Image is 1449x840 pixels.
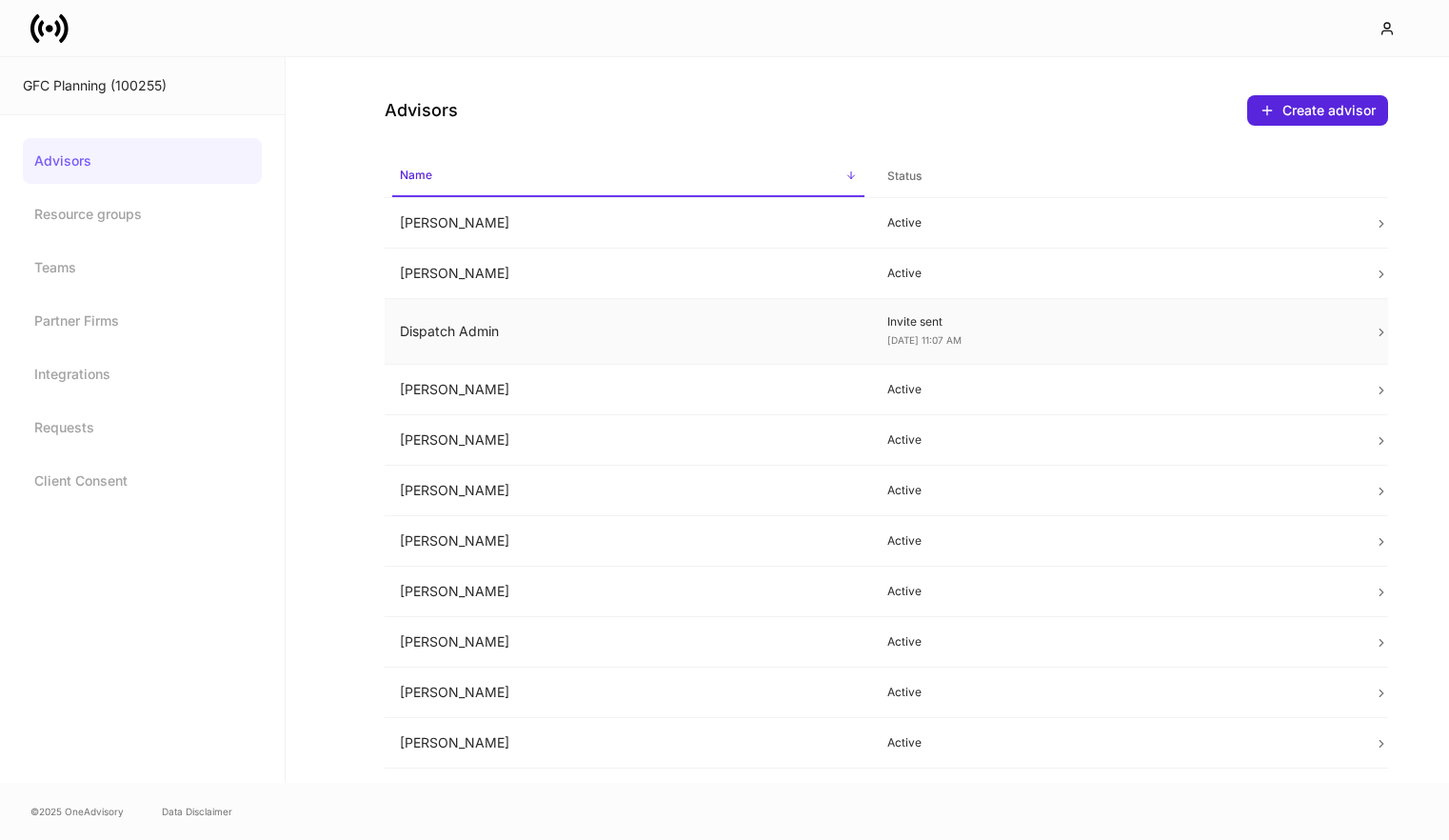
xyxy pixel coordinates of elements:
[887,685,1344,700] p: Active
[887,634,1344,650] p: Active
[23,138,262,184] a: Advisors
[887,266,1344,281] p: Active
[23,191,262,237] a: Resource groups
[23,351,262,397] a: Integrations
[887,334,962,346] span: [DATE] 11:07 AM
[385,769,872,834] td: [PERSON_NAME]
[23,245,262,290] a: Teams
[385,617,872,668] td: [PERSON_NAME]
[385,516,872,567] td: [PERSON_NAME]
[880,157,1352,196] span: Status
[887,483,1344,498] p: Active
[887,533,1344,549] p: Active
[887,432,1344,448] p: Active
[385,198,872,249] td: [PERSON_NAME]
[385,415,872,466] td: [PERSON_NAME]
[385,299,872,365] td: Dispatch Admin
[887,215,1344,230] p: Active
[385,567,872,617] td: [PERSON_NAME]
[30,804,124,819] span: © 2025 OneAdvisory
[23,405,262,450] a: Requests
[385,249,872,299] td: [PERSON_NAME]
[385,718,872,769] td: [PERSON_NAME]
[23,76,262,95] div: GFC Planning (100255)
[1247,95,1388,126] button: Create advisor
[23,458,262,504] a: Client Consent
[887,735,1344,750] p: Active
[887,382,1344,397] p: Active
[1282,101,1376,120] div: Create advisor
[385,99,458,122] h4: Advisors
[385,365,872,415] td: [PERSON_NAME]
[392,156,864,197] span: Name
[385,466,872,516] td: [PERSON_NAME]
[23,298,262,344] a: Partner Firms
[162,804,232,819] a: Data Disclaimer
[385,668,872,718] td: [PERSON_NAME]
[887,314,1344,330] p: Invite sent
[887,167,922,185] h6: Status
[887,584,1344,599] p: Active
[400,166,432,184] h6: Name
